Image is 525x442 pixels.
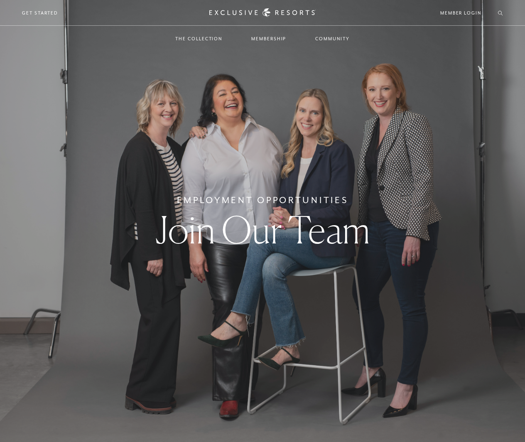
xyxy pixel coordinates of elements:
[177,194,348,207] h6: Employment Opportunities
[243,27,294,51] a: Membership
[22,9,58,17] a: Get Started
[167,27,231,51] a: The Collection
[440,9,481,17] a: Member Login
[155,211,370,248] h1: Join Our Team
[307,27,358,51] a: Community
